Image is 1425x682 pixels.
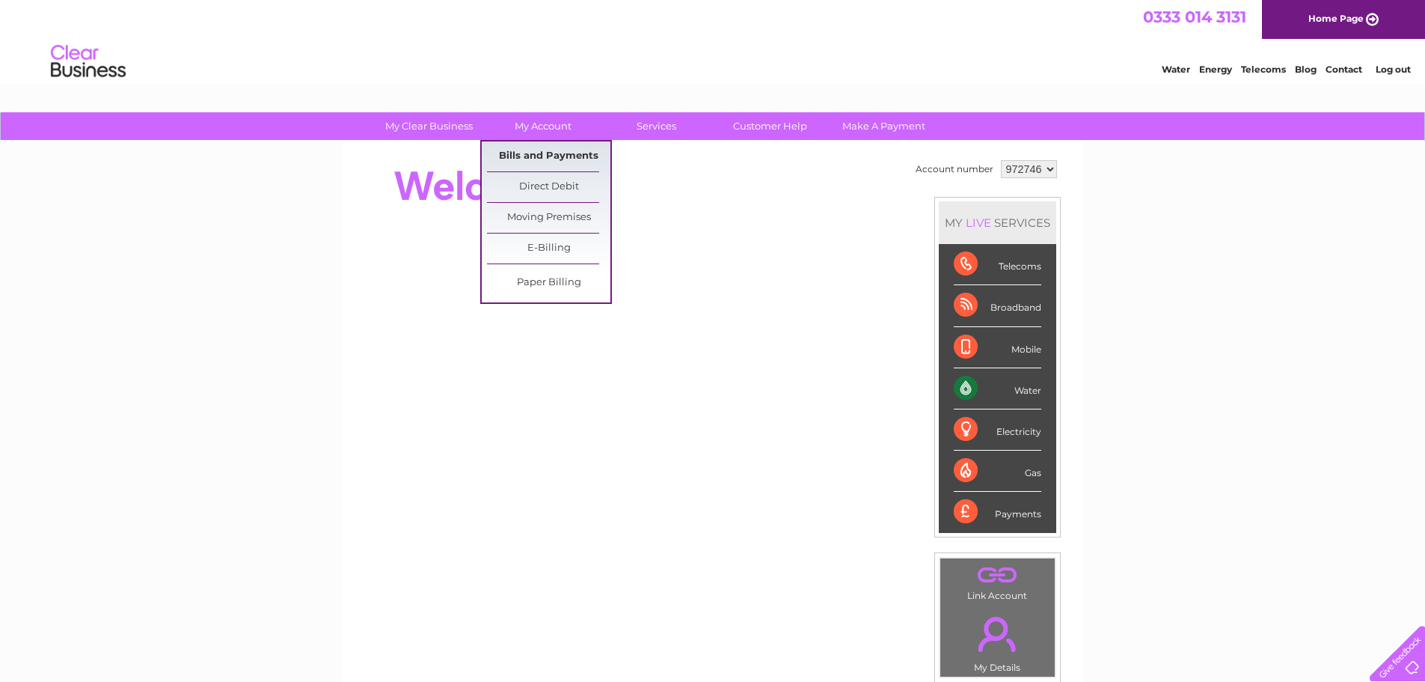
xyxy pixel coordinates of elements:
[50,39,126,85] img: logo.png
[1199,64,1232,75] a: Energy
[1376,64,1411,75] a: Log out
[954,451,1041,492] div: Gas
[595,112,718,140] a: Services
[1241,64,1286,75] a: Telecoms
[939,201,1056,244] div: MY SERVICES
[487,234,610,264] a: E-Billing
[954,244,1041,285] div: Telecoms
[487,141,610,171] a: Bills and Payments
[954,368,1041,409] div: Water
[360,8,1067,73] div: Clear Business is a trading name of Verastar Limited (registered in [GEOGRAPHIC_DATA] No. 3667643...
[912,156,997,182] td: Account number
[367,112,491,140] a: My Clear Business
[954,327,1041,368] div: Mobile
[487,203,610,233] a: Moving Premises
[1326,64,1362,75] a: Contact
[487,268,610,298] a: Paper Billing
[940,604,1055,678] td: My Details
[487,172,610,202] a: Direct Debit
[822,112,946,140] a: Make A Payment
[1162,64,1190,75] a: Water
[954,285,1041,326] div: Broadband
[481,112,604,140] a: My Account
[944,562,1051,588] a: .
[1295,64,1317,75] a: Blog
[954,492,1041,532] div: Payments
[1143,7,1246,26] a: 0333 014 3131
[940,558,1055,605] td: Link Account
[708,112,832,140] a: Customer Help
[944,608,1051,660] a: .
[963,216,994,230] div: LIVE
[954,409,1041,451] div: Electricity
